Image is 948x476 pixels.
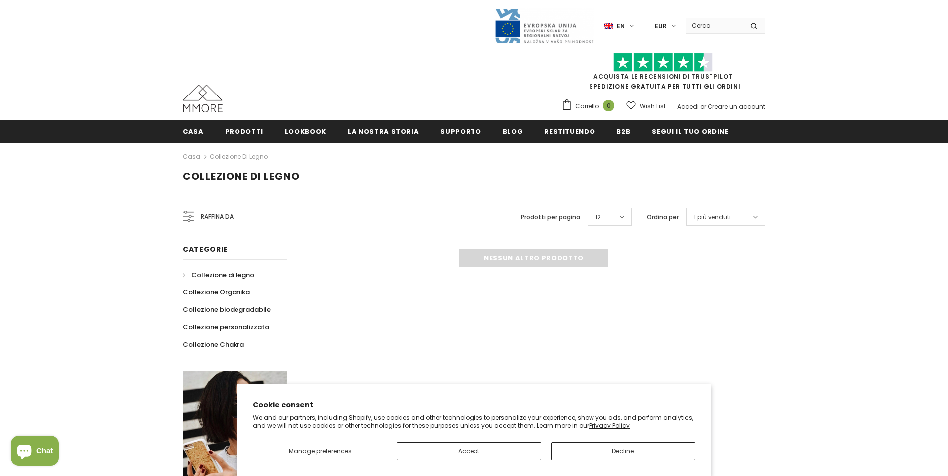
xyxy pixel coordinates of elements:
a: B2B [616,120,630,142]
a: Collezione biodegradabile [183,301,271,318]
span: Collezione di legno [183,169,300,183]
span: Segui il tuo ordine [652,127,728,136]
label: Ordina per [647,212,679,222]
span: Categorie [183,244,228,254]
span: Collezione personalizzata [183,322,269,332]
span: I più venduti [694,212,731,222]
span: Casa [183,127,204,136]
input: Search Site [686,18,743,33]
span: 0 [603,100,614,111]
span: supporto [440,127,481,136]
span: SPEDIZIONE GRATUITA PER TUTTI GLI ORDINI [561,57,765,91]
a: Accedi [677,102,699,111]
a: Segui il tuo ordine [652,120,728,142]
span: Manage preferences [289,447,352,455]
span: La nostra storia [348,127,419,136]
span: en [617,21,625,31]
span: or [700,102,706,111]
span: Blog [503,127,523,136]
span: Prodotti [225,127,263,136]
button: Accept [397,442,541,460]
a: Casa [183,151,200,163]
img: Javni Razpis [494,8,594,44]
button: Manage preferences [253,442,387,460]
button: Decline [551,442,696,460]
a: Acquista le recensioni di TrustPilot [593,72,733,81]
span: Restituendo [544,127,595,136]
label: Prodotti per pagina [521,212,580,222]
span: Carrello [575,101,599,111]
a: La nostra storia [348,120,419,142]
a: Collezione Organika [183,284,250,301]
a: Wish List [626,97,666,115]
span: B2B [616,127,630,136]
a: Collezione di legno [183,266,254,284]
a: supporto [440,120,481,142]
span: Wish List [640,101,666,111]
a: Collezione di legno [210,152,268,161]
a: Javni Razpis [494,21,594,30]
a: Prodotti [225,120,263,142]
span: Collezione biodegradabile [183,305,271,314]
h2: Cookie consent [253,400,695,410]
span: Collezione di legno [191,270,254,280]
p: We and our partners, including Shopify, use cookies and other technologies to personalize your ex... [253,414,695,429]
a: Carrello 0 [561,99,619,114]
img: Fidati di Pilot Stars [613,53,713,72]
a: Creare un account [708,102,765,111]
span: EUR [655,21,667,31]
img: Casi MMORE [183,85,223,112]
inbox-online-store-chat: Shopify online store chat [8,436,62,468]
span: Raffina da [201,211,234,222]
a: Collezione personalizzata [183,318,269,336]
span: 12 [595,212,601,222]
span: Collezione Chakra [183,340,244,349]
span: Lookbook [285,127,326,136]
a: Privacy Policy [589,421,630,430]
span: Collezione Organika [183,287,250,297]
a: Lookbook [285,120,326,142]
a: Casa [183,120,204,142]
a: Blog [503,120,523,142]
img: i-lang-1.png [604,22,613,30]
a: Restituendo [544,120,595,142]
a: Collezione Chakra [183,336,244,353]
